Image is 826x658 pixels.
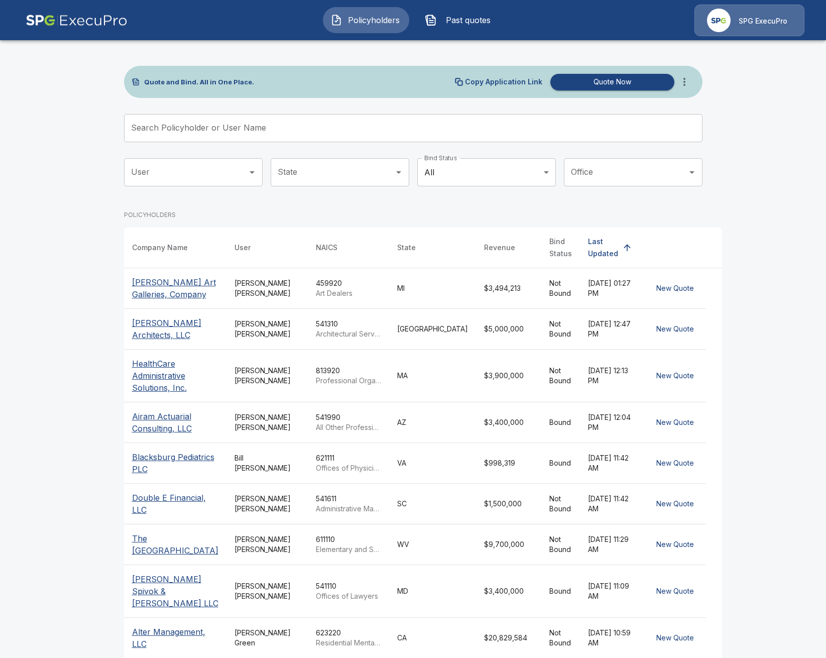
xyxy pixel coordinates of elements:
div: [PERSON_NAME] [PERSON_NAME] [234,534,300,555]
p: Quote and Bind. All in One Place. [144,79,254,85]
td: Not Bound [541,524,580,565]
p: The [GEOGRAPHIC_DATA] [132,532,218,557]
p: Airam Actuarial Consulting, LLC [132,410,218,434]
div: 541310 [316,319,381,339]
button: New Quote [652,413,698,432]
div: User [234,242,251,254]
td: [DATE] 11:29 AM [580,524,644,565]
div: [PERSON_NAME] [PERSON_NAME] [234,494,300,514]
button: New Quote [652,454,698,473]
div: [PERSON_NAME] [PERSON_NAME] [234,581,300,601]
button: Open [245,165,259,179]
td: $1,500,000 [476,484,541,524]
td: $3,900,000 [476,350,541,402]
span: Past quotes [441,14,496,26]
div: [PERSON_NAME] Green [234,628,300,648]
p: Offices of Lawyers [316,591,381,601]
td: [DATE] 12:47 PM [580,309,644,350]
img: Policyholders Icon [330,14,342,26]
td: [DATE] 11:42 AM [580,443,644,484]
div: Last Updated [588,236,618,260]
button: Past quotes IconPast quotes [417,7,504,33]
p: Elementary and Secondary Schools [316,544,381,555]
p: Administrative Management and General Management Consulting Services [316,504,381,514]
td: AZ [389,402,476,443]
p: Copy Application Link [465,78,542,85]
td: Bound [541,402,580,443]
a: Quote Now [546,74,674,90]
img: Agency Icon [707,9,731,32]
td: [DATE] 11:09 AM [580,565,644,618]
td: WV [389,524,476,565]
button: New Quote [652,582,698,601]
div: 541110 [316,581,381,601]
div: State [397,242,416,254]
td: $3,494,213 [476,268,541,309]
button: New Quote [652,367,698,385]
td: Not Bound [541,484,580,524]
div: Company Name [132,242,188,254]
button: New Quote [652,535,698,554]
button: more [674,72,694,92]
div: 541611 [316,494,381,514]
img: AA Logo [26,5,128,36]
p: Residential Mental Health and Substance Abuse Facilities [316,638,381,648]
td: $3,400,000 [476,565,541,618]
p: [PERSON_NAME] Architects, LLC [132,317,218,341]
a: Agency IconSPG ExecuPro [694,5,804,36]
div: All [417,158,556,186]
p: POLICYHOLDERS [124,210,176,220]
img: Past quotes Icon [425,14,437,26]
p: Double E Financial, LLC [132,492,218,516]
button: New Quote [652,495,698,513]
td: [DATE] 01:27 PM [580,268,644,309]
p: HealthCare Administrative Solutions, Inc. [132,358,218,394]
div: [PERSON_NAME] [PERSON_NAME] [234,278,300,298]
td: $9,700,000 [476,524,541,565]
p: Art Dealers [316,288,381,298]
p: [PERSON_NAME] Art Galleries, Company [132,276,218,300]
div: [PERSON_NAME] [PERSON_NAME] [234,366,300,386]
p: Alter Management, LLC [132,626,218,650]
td: [GEOGRAPHIC_DATA] [389,309,476,350]
td: [DATE] 11:42 AM [580,484,644,524]
p: Offices of Physicians (except Mental Health Specialists) [316,463,381,473]
div: 623220 [316,628,381,648]
td: [DATE] 12:04 PM [580,402,644,443]
th: Bind Status [541,228,580,268]
p: Blacksburg Pediatrics PLC [132,451,218,475]
td: SC [389,484,476,524]
div: 813920 [316,366,381,386]
td: $5,000,000 [476,309,541,350]
p: SPG ExecuPro [739,16,787,26]
button: Policyholders IconPolicyholders [323,7,409,33]
button: New Quote [652,279,698,298]
div: Bill [PERSON_NAME] [234,453,300,473]
label: Bind Status [424,154,457,162]
button: Quote Now [550,74,674,90]
td: [DATE] 12:13 PM [580,350,644,402]
p: Architectural Services [316,329,381,339]
div: [PERSON_NAME] [PERSON_NAME] [234,319,300,339]
td: $998,319 [476,443,541,484]
span: Policyholders [346,14,402,26]
td: $3,400,000 [476,402,541,443]
td: Bound [541,443,580,484]
div: 621111 [316,453,381,473]
button: Open [685,165,699,179]
td: Not Bound [541,309,580,350]
td: MA [389,350,476,402]
td: VA [389,443,476,484]
p: All Other Professional, Scientific, and Technical Services [316,422,381,432]
button: Open [392,165,406,179]
div: 611110 [316,534,381,555]
div: 541990 [316,412,381,432]
td: Bound [541,565,580,618]
td: MD [389,565,476,618]
td: Not Bound [541,268,580,309]
button: New Quote [652,320,698,339]
td: Not Bound [541,350,580,402]
div: 459920 [316,278,381,298]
